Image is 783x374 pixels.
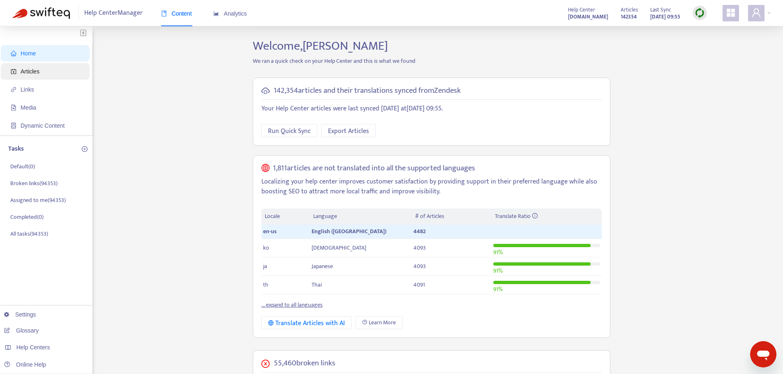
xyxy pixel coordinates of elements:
[4,311,36,318] a: Settings
[21,104,36,111] span: Media
[274,359,335,368] h5: 55,460 broken links
[261,177,602,197] p: Localizing your help center improves customer satisfaction by providing support in their preferre...
[263,243,269,252] span: ko
[161,10,192,17] span: Content
[312,280,322,289] span: Thai
[621,5,638,14] span: Articles
[261,104,602,114] p: Your Help Center articles were last synced [DATE] at [DATE] 09:55 .
[10,229,48,238] p: All tasks ( 94353 )
[328,126,369,136] span: Export Articles
[413,227,426,236] span: 4482
[413,262,426,271] span: 4093
[695,8,705,18] img: sync.dc5367851b00ba804db3.png
[11,105,16,110] span: file-image
[495,212,598,221] div: Translate Ratio
[253,36,388,56] span: Welcome, [PERSON_NAME]
[10,196,66,204] p: Assigned to me ( 94353 )
[263,280,268,289] span: th
[84,5,143,21] span: Help Center Manager
[247,57,617,65] p: We ran a quick check on your Help Center and this is what we found
[568,12,608,21] a: [DOMAIN_NAME]
[4,361,46,368] a: Online Help
[263,262,267,271] span: ja
[261,164,270,173] span: global
[261,316,351,329] button: Translate Articles with AI
[8,144,24,154] p: Tasks
[493,285,503,294] span: 91 %
[21,122,65,129] span: Dynamic Content
[261,360,270,368] span: close-circle
[268,318,345,328] div: Translate Articles with AI
[650,12,680,21] strong: [DATE] 09:55
[310,209,412,225] th: Language
[10,213,44,221] p: Completed ( 0 )
[213,11,219,16] span: area-chart
[312,243,366,252] span: [DEMOGRAPHIC_DATA]
[568,5,595,14] span: Help Center
[161,11,167,16] span: book
[751,8,761,18] span: user
[312,227,386,236] span: English ([GEOGRAPHIC_DATA])
[412,209,491,225] th: # of Articles
[650,5,671,14] span: Last Sync
[16,344,50,351] span: Help Centers
[413,280,425,289] span: 4091
[356,316,402,329] a: Learn More
[621,12,637,21] strong: 142354
[10,162,35,171] p: Default ( 0 )
[21,86,34,93] span: Links
[261,300,323,310] a: ... expand to all languages
[261,87,270,95] span: cloud-sync
[11,87,16,92] span: link
[493,248,503,257] span: 91 %
[268,126,311,136] span: Run Quick Sync
[726,8,736,18] span: appstore
[274,86,461,96] h5: 142,354 articles and their translations synced from Zendesk
[11,69,16,74] span: account-book
[12,7,70,19] img: Swifteq
[263,227,277,236] span: en-us
[10,179,58,188] p: Broken links ( 94353 )
[312,262,333,271] span: Japanese
[493,266,503,275] span: 91 %
[369,318,396,327] span: Learn More
[21,50,36,57] span: Home
[261,124,317,137] button: Run Quick Sync
[4,327,39,334] a: Glossary
[261,209,310,225] th: Locale
[82,146,88,152] span: plus-circle
[11,123,16,128] span: container
[273,164,475,173] h5: 1,811 articles are not translated into all the supported languages
[413,243,426,252] span: 4093
[21,68,39,75] span: Articles
[321,124,376,137] button: Export Articles
[750,341,776,367] iframe: Button to launch messaging window
[213,10,247,17] span: Analytics
[11,50,16,56] span: home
